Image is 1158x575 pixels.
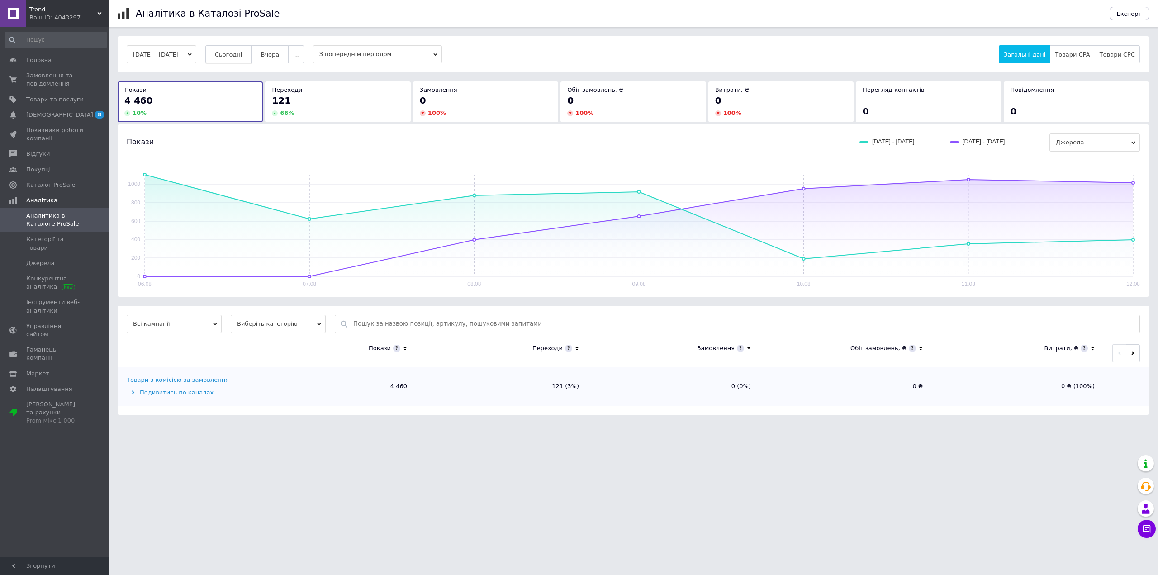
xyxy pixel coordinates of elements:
[303,281,316,287] text: 07.08
[127,315,222,333] span: Всі кампанії
[1011,106,1017,117] span: 0
[26,385,72,393] span: Налаштування
[416,367,588,406] td: 121 (3%)
[313,45,442,63] span: З попереднім періодом
[26,126,84,143] span: Показники роботи компанії
[26,181,75,189] span: Каталог ProSale
[369,344,391,352] div: Покази
[205,45,252,63] button: Сьогодні
[137,273,140,280] text: 0
[131,255,140,261] text: 200
[567,95,574,106] span: 0
[26,111,93,119] span: [DEMOGRAPHIC_DATA]
[133,109,147,116] span: 10 %
[1049,133,1140,152] span: Джерела
[715,86,750,93] span: Витрати, ₴
[850,344,906,352] div: Обіг замовлень, ₴
[288,45,304,63] button: ...
[244,367,416,406] td: 4 460
[863,86,925,93] span: Перегляд контактів
[26,417,84,425] div: Prom мікс 1 000
[26,346,84,362] span: Гаманець компанії
[1126,281,1140,287] text: 12.08
[353,315,1135,333] input: Пошук за назвою позиції, артикулу, пошуковими запитами
[136,8,280,19] h1: Аналітика в Каталозі ProSale
[29,14,109,22] div: Ваш ID: 4043297
[231,315,326,333] span: Виберіть категорію
[1095,45,1140,63] button: Товари CPC
[962,281,975,287] text: 11.08
[29,5,97,14] span: Trend
[127,389,242,397] div: Подивитись по каналах
[280,109,294,116] span: 66 %
[1110,7,1149,20] button: Експорт
[420,95,426,106] span: 0
[428,109,446,116] span: 100 %
[999,45,1050,63] button: Загальні дані
[26,275,84,291] span: Конкурентна аналітика
[26,95,84,104] span: Товари та послуги
[26,400,84,425] span: [PERSON_NAME] та рахунки
[715,95,721,106] span: 0
[797,281,811,287] text: 10.08
[467,281,481,287] text: 08.08
[26,322,84,338] span: Управління сайтом
[1117,10,1142,17] span: Експорт
[1011,86,1054,93] span: Повідомлення
[127,45,196,63] button: [DATE] - [DATE]
[138,281,152,287] text: 06.08
[26,235,84,252] span: Категорії та товари
[1100,51,1135,58] span: Товари CPC
[131,200,140,206] text: 800
[575,109,593,116] span: 100 %
[26,56,52,64] span: Головна
[1044,344,1078,352] div: Витрати, ₴
[26,259,54,267] span: Джерела
[1004,51,1045,58] span: Загальні дані
[272,86,302,93] span: Переходи
[272,95,291,106] span: 121
[124,86,147,93] span: Покази
[1050,45,1095,63] button: Товари CPA
[26,298,84,314] span: Інструменти веб-аналітики
[567,86,623,93] span: Обіг замовлень, ₴
[261,51,279,58] span: Вчора
[95,111,104,119] span: 8
[1055,51,1090,58] span: Товари CPA
[26,150,50,158] span: Відгуки
[723,109,741,116] span: 100 %
[293,51,299,58] span: ...
[1138,520,1156,538] button: Чат з покупцем
[697,344,735,352] div: Замовлення
[26,212,84,228] span: Аналитика в Каталоге ProSale
[26,166,51,174] span: Покупці
[760,367,932,406] td: 0 ₴
[863,106,869,117] span: 0
[251,45,289,63] button: Вчора
[588,367,760,406] td: 0 (0%)
[932,367,1104,406] td: 0 ₴ (100%)
[131,218,140,224] text: 600
[26,370,49,378] span: Маркет
[124,95,153,106] span: 4 460
[632,281,645,287] text: 09.08
[532,344,563,352] div: Переходи
[420,86,457,93] span: Замовлення
[26,196,57,204] span: Аналітика
[128,181,140,187] text: 1000
[5,32,107,48] input: Пошук
[131,236,140,242] text: 400
[215,51,242,58] span: Сьогодні
[127,376,229,384] div: Товари з комісією за замовлення
[127,137,154,147] span: Покази
[26,71,84,88] span: Замовлення та повідомлення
